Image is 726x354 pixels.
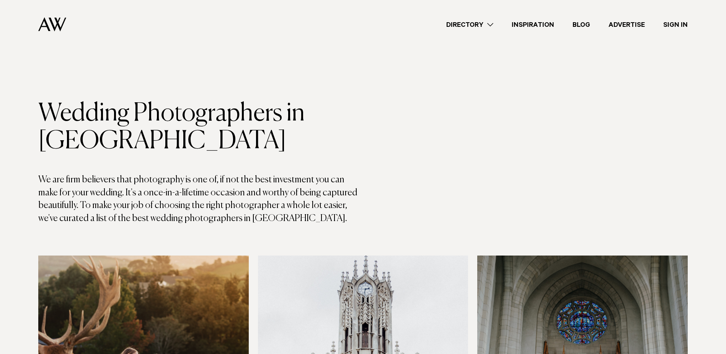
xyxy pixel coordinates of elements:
[437,20,502,30] a: Directory
[38,174,363,225] p: We are firm believers that photography is one of, if not the best investment you can make for you...
[38,17,66,31] img: Auckland Weddings Logo
[502,20,563,30] a: Inspiration
[563,20,599,30] a: Blog
[38,100,363,155] h1: Wedding Photographers in [GEOGRAPHIC_DATA]
[599,20,654,30] a: Advertise
[654,20,697,30] a: Sign In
